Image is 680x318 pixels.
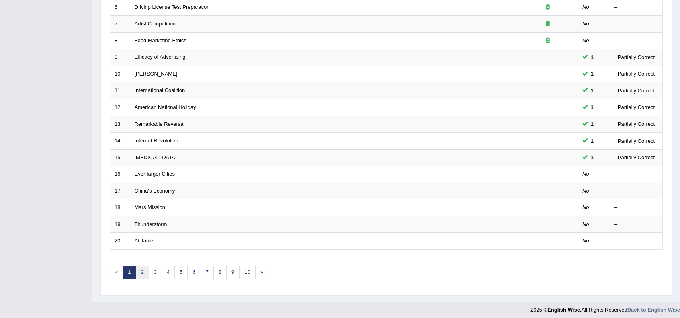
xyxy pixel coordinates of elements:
a: 4 [162,266,175,279]
div: Partially Correct [614,120,658,128]
a: Internet Revolution [135,137,178,144]
a: 10 [239,266,255,279]
a: China's Economy [135,188,175,194]
em: No [582,4,589,10]
div: – [614,204,658,211]
a: International Coalition [135,87,185,93]
td: 10 [110,66,130,82]
a: » [255,266,268,279]
strong: English Wise. [547,307,581,313]
span: You can still take this question [588,103,597,111]
div: Exam occurring question [522,37,573,45]
div: – [614,4,658,11]
a: [MEDICAL_DATA] [135,154,177,160]
em: No [582,21,589,27]
a: 7 [201,266,214,279]
div: – [614,37,658,45]
div: – [614,221,658,228]
div: Partially Correct [614,103,658,111]
a: 8 [213,266,227,279]
div: – [614,170,658,178]
a: Mars Mission [135,204,166,210]
em: No [582,221,589,227]
a: 6 [187,266,201,279]
div: Partially Correct [614,86,658,95]
div: Partially Correct [614,137,658,145]
a: Back to English Wise [627,307,680,313]
td: 11 [110,82,130,99]
div: Partially Correct [614,53,658,62]
a: [PERSON_NAME] [135,71,178,77]
td: 7 [110,16,130,33]
td: 17 [110,183,130,199]
div: Exam occurring question [522,20,573,28]
span: You can still take this question [588,53,597,62]
a: Remarkable Reversal [135,121,185,127]
em: No [582,171,589,177]
a: 1 [123,266,136,279]
a: 2 [135,266,149,279]
td: 16 [110,166,130,183]
div: Partially Correct [614,70,658,78]
a: Artist Competition [135,21,176,27]
span: You can still take this question [588,86,597,95]
span: « [110,266,123,279]
em: No [582,37,589,43]
div: – [614,237,658,245]
div: Partially Correct [614,153,658,162]
td: 20 [110,233,130,250]
a: 5 [174,266,188,279]
a: American National Holiday [135,104,196,110]
div: – [614,187,658,195]
a: Efficacy of Advertising [135,54,186,60]
em: No [582,238,589,244]
a: Thunderstorm [135,221,167,227]
div: Exam occurring question [522,4,573,11]
a: At Table [135,238,154,244]
td: 8 [110,32,130,49]
td: 13 [110,116,130,133]
a: Driving License Test Preparation [135,4,210,10]
a: 9 [226,266,240,279]
span: You can still take this question [588,120,597,128]
em: No [582,188,589,194]
span: You can still take this question [588,70,597,78]
td: 19 [110,216,130,233]
a: 3 [149,266,162,279]
td: 15 [110,149,130,166]
div: 2025 © All Rights Reserved [530,302,680,314]
span: You can still take this question [588,153,597,162]
a: Food Marketing Ethics [135,37,186,43]
td: 14 [110,133,130,150]
td: 9 [110,49,130,66]
em: No [582,204,589,210]
span: You can still take this question [588,137,597,145]
td: 12 [110,99,130,116]
div: – [614,20,658,28]
td: 18 [110,199,130,216]
a: Ever-larger Cities [135,171,175,177]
